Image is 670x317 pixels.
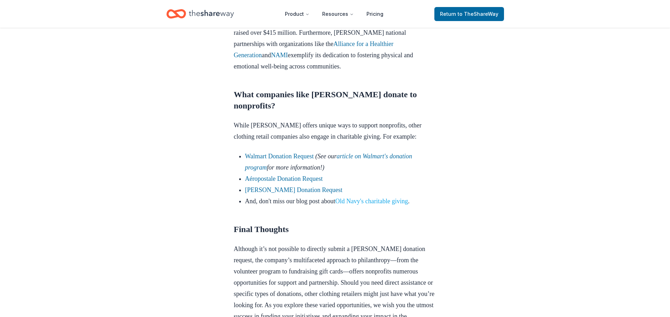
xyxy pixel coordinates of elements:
span: Return [440,10,498,18]
button: Resources [317,7,359,21]
button: Product [279,7,315,21]
h2: Final Thoughts [234,224,436,235]
p: While [PERSON_NAME] offers unique ways to support nonprofits, other clothing retail companies als... [234,120,436,142]
span: to TheShareWay [458,11,498,17]
a: Walmart Donation Request [245,153,314,160]
a: Pricing [361,7,389,21]
a: [PERSON_NAME] Donation Request [245,186,343,193]
a: Returnto TheShareWay [434,7,504,21]
li: And, don't miss our blog post about . [245,196,436,207]
a: Home [166,6,234,22]
h2: What companies like [PERSON_NAME] donate to nonprofits? [234,89,436,111]
nav: Main [279,6,389,22]
a: Old Navy's charitable giving [335,198,408,205]
a: Aéropostale Donation Request [245,175,323,182]
em: (See our for more information!) [245,153,412,171]
a: NAMI [271,52,288,59]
